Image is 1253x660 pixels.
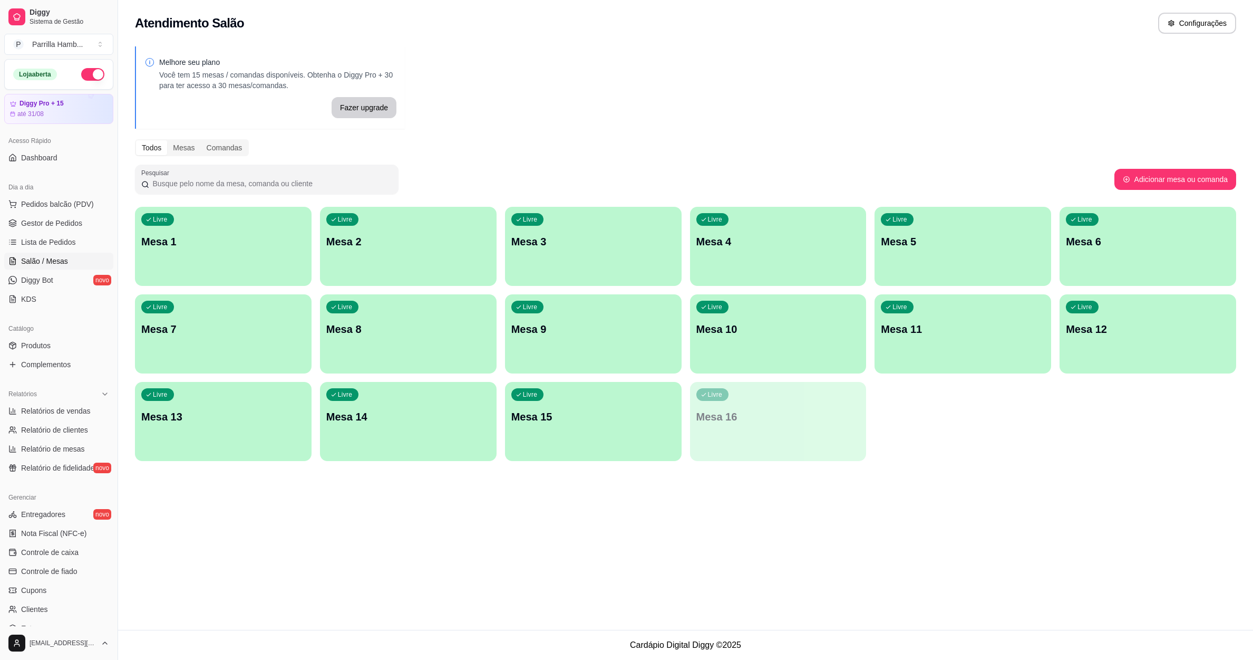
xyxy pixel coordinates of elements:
[4,94,113,124] a: Diggy Pro + 15até 31/08
[21,218,82,228] span: Gestor de Pedidos
[875,207,1051,286] button: LivreMesa 5
[21,199,94,209] span: Pedidos balcão (PDV)
[326,234,490,249] p: Mesa 2
[320,294,497,374] button: LivreMesa 8
[523,390,538,399] p: Livre
[21,152,57,163] span: Dashboard
[21,256,68,266] span: Salão / Mesas
[30,17,109,26] span: Sistema de Gestão
[332,97,396,118] button: Fazer upgrade
[523,215,538,224] p: Livre
[153,303,168,311] p: Livre
[4,422,113,438] a: Relatório de clientes
[1077,215,1092,224] p: Livre
[338,390,353,399] p: Livre
[4,460,113,476] a: Relatório de fidelidadenovo
[21,275,53,285] span: Diggy Bot
[4,4,113,30] a: DiggySistema de Gestão
[1060,294,1236,374] button: LivreMesa 12
[21,509,65,520] span: Entregadores
[4,149,113,166] a: Dashboard
[4,544,113,561] a: Controle de caixa
[4,563,113,580] a: Controle de fiado
[708,303,723,311] p: Livre
[141,322,305,337] p: Mesa 7
[159,57,396,68] p: Melhore seu plano
[511,234,675,249] p: Mesa 3
[141,409,305,424] p: Mesa 13
[21,604,48,615] span: Clientes
[4,132,113,149] div: Acesso Rápido
[1066,234,1230,249] p: Mesa 6
[21,547,79,558] span: Controle de caixa
[4,179,113,196] div: Dia a dia
[696,322,860,337] p: Mesa 10
[4,272,113,289] a: Diggy Botnovo
[511,322,675,337] p: Mesa 9
[4,601,113,618] a: Clientes
[696,234,860,249] p: Mesa 4
[505,207,682,286] button: LivreMesa 3
[708,390,723,399] p: Livre
[4,34,113,55] button: Select a team
[21,294,36,304] span: KDS
[20,100,64,108] article: Diggy Pro + 15
[4,403,113,419] a: Relatórios de vendas
[4,291,113,308] a: KDS
[30,8,109,17] span: Diggy
[875,294,1051,374] button: LivreMesa 11
[696,409,860,424] p: Mesa 16
[320,382,497,461] button: LivreMesa 14
[135,294,312,374] button: LivreMesa 7
[135,207,312,286] button: LivreMesa 1
[8,390,37,398] span: Relatórios
[17,110,44,118] article: até 31/08
[4,234,113,251] a: Lista de Pedidos
[21,528,86,539] span: Nota Fiscal (NFC-e)
[1060,207,1236,286] button: LivreMesa 6
[13,39,24,50] span: P
[4,320,113,337] div: Catálogo
[338,303,353,311] p: Livre
[1066,322,1230,337] p: Mesa 12
[4,356,113,373] a: Complementos
[201,140,248,155] div: Comandas
[21,566,77,577] span: Controle de fiado
[21,623,48,634] span: Estoque
[81,68,104,81] button: Alterar Status
[149,178,392,189] input: Pesquisar
[21,585,46,596] span: Cupons
[1158,13,1236,34] button: Configurações
[4,506,113,523] a: Entregadoresnovo
[690,294,867,374] button: LivreMesa 10
[338,215,353,224] p: Livre
[4,253,113,270] a: Salão / Mesas
[892,215,907,224] p: Livre
[320,207,497,286] button: LivreMesa 2
[4,196,113,213] button: Pedidos balcão (PDV)
[4,489,113,506] div: Gerenciar
[21,237,76,247] span: Lista de Pedidos
[1114,169,1236,190] button: Adicionar mesa ou comanda
[326,322,490,337] p: Mesa 8
[21,463,94,473] span: Relatório de fidelidade
[135,15,244,32] h2: Atendimento Salão
[153,390,168,399] p: Livre
[135,382,312,461] button: LivreMesa 13
[141,168,173,177] label: Pesquisar
[118,630,1253,660] footer: Cardápio Digital Diggy © 2025
[4,215,113,232] a: Gestor de Pedidos
[141,234,305,249] p: Mesa 1
[4,441,113,457] a: Relatório de mesas
[4,630,113,656] button: [EMAIL_ADDRESS][DOMAIN_NAME]
[690,382,867,461] button: LivreMesa 16
[4,525,113,542] a: Nota Fiscal (NFC-e)
[511,409,675,424] p: Mesa 15
[159,70,396,91] p: Você tem 15 mesas / comandas disponíveis. Obtenha o Diggy Pro + 30 para ter acesso a 30 mesas/com...
[167,140,200,155] div: Mesas
[13,69,57,80] div: Loja aberta
[523,303,538,311] p: Livre
[326,409,490,424] p: Mesa 14
[21,359,71,370] span: Complementos
[881,234,1045,249] p: Mesa 5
